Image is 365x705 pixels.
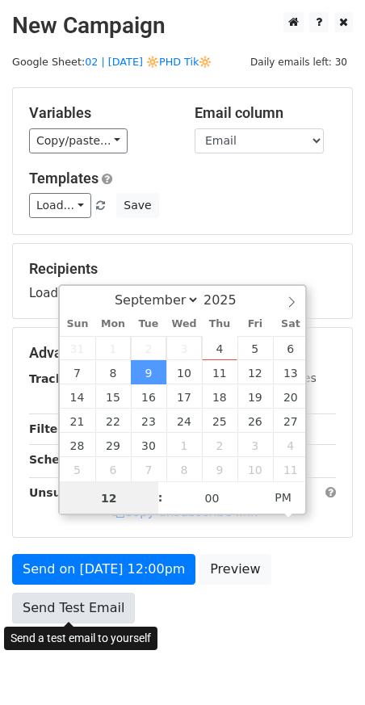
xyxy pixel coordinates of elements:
span: : [158,481,163,514]
span: September 28, 2025 [60,433,95,457]
button: Save [116,193,158,218]
small: Google Sheet: [12,56,212,68]
input: Minute [163,482,262,514]
a: Send on [DATE] 12:00pm [12,554,195,585]
h5: Email column [195,104,336,122]
div: Send a test email to yourself [4,627,157,650]
span: September 6, 2025 [273,336,308,360]
iframe: Chat Widget [284,627,365,705]
span: October 10, 2025 [237,457,273,481]
span: Tue [131,319,166,329]
input: Year [199,292,258,308]
a: Templates [29,170,99,187]
span: September 4, 2025 [202,336,237,360]
span: Wed [166,319,202,329]
span: Thu [202,319,237,329]
span: September 11, 2025 [202,360,237,384]
span: September 21, 2025 [60,409,95,433]
span: September 3, 2025 [166,336,202,360]
span: September 12, 2025 [237,360,273,384]
span: October 3, 2025 [237,433,273,457]
span: September 17, 2025 [166,384,202,409]
strong: Unsubscribe [29,486,108,499]
span: October 1, 2025 [166,433,202,457]
span: September 13, 2025 [273,360,308,384]
label: UTM Codes [253,370,316,387]
a: Preview [199,554,271,585]
a: Load... [29,193,91,218]
span: September 15, 2025 [95,384,131,409]
span: September 7, 2025 [60,360,95,384]
span: September 23, 2025 [131,409,166,433]
span: September 22, 2025 [95,409,131,433]
span: Click to toggle [261,481,305,514]
input: Hour [60,482,158,514]
span: September 10, 2025 [166,360,202,384]
span: September 16, 2025 [131,384,166,409]
span: August 31, 2025 [60,336,95,360]
span: September 18, 2025 [202,384,237,409]
h5: Variables [29,104,170,122]
div: Loading... [29,260,336,302]
a: Copy/paste... [29,128,128,153]
span: Sat [273,319,308,329]
span: September 8, 2025 [95,360,131,384]
span: September 27, 2025 [273,409,308,433]
span: October 9, 2025 [202,457,237,481]
span: September 2, 2025 [131,336,166,360]
span: Daily emails left: 30 [245,53,353,71]
span: October 4, 2025 [273,433,308,457]
span: October 8, 2025 [166,457,202,481]
span: Sun [60,319,95,329]
span: October 5, 2025 [60,457,95,481]
span: October 2, 2025 [202,433,237,457]
h5: Recipients [29,260,336,278]
a: Send Test Email [12,593,135,623]
h2: New Campaign [12,12,353,40]
span: September 14, 2025 [60,384,95,409]
span: September 5, 2025 [237,336,273,360]
span: September 19, 2025 [237,384,273,409]
strong: Tracking [29,372,83,385]
span: September 24, 2025 [166,409,202,433]
a: Daily emails left: 30 [245,56,353,68]
span: September 20, 2025 [273,384,308,409]
span: Mon [95,319,131,329]
h5: Advanced [29,344,336,362]
a: 02 | [DATE] 🔆PHD Tik🔆 [85,56,212,68]
strong: Schedule [29,453,87,466]
span: Fri [237,319,273,329]
span: October 7, 2025 [131,457,166,481]
a: Copy unsubscribe link [112,505,258,519]
span: September 25, 2025 [202,409,237,433]
span: September 29, 2025 [95,433,131,457]
span: October 6, 2025 [95,457,131,481]
span: October 11, 2025 [273,457,308,481]
span: September 30, 2025 [131,433,166,457]
span: September 9, 2025 [131,360,166,384]
span: September 1, 2025 [95,336,131,360]
strong: Filters [29,422,70,435]
span: September 26, 2025 [237,409,273,433]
